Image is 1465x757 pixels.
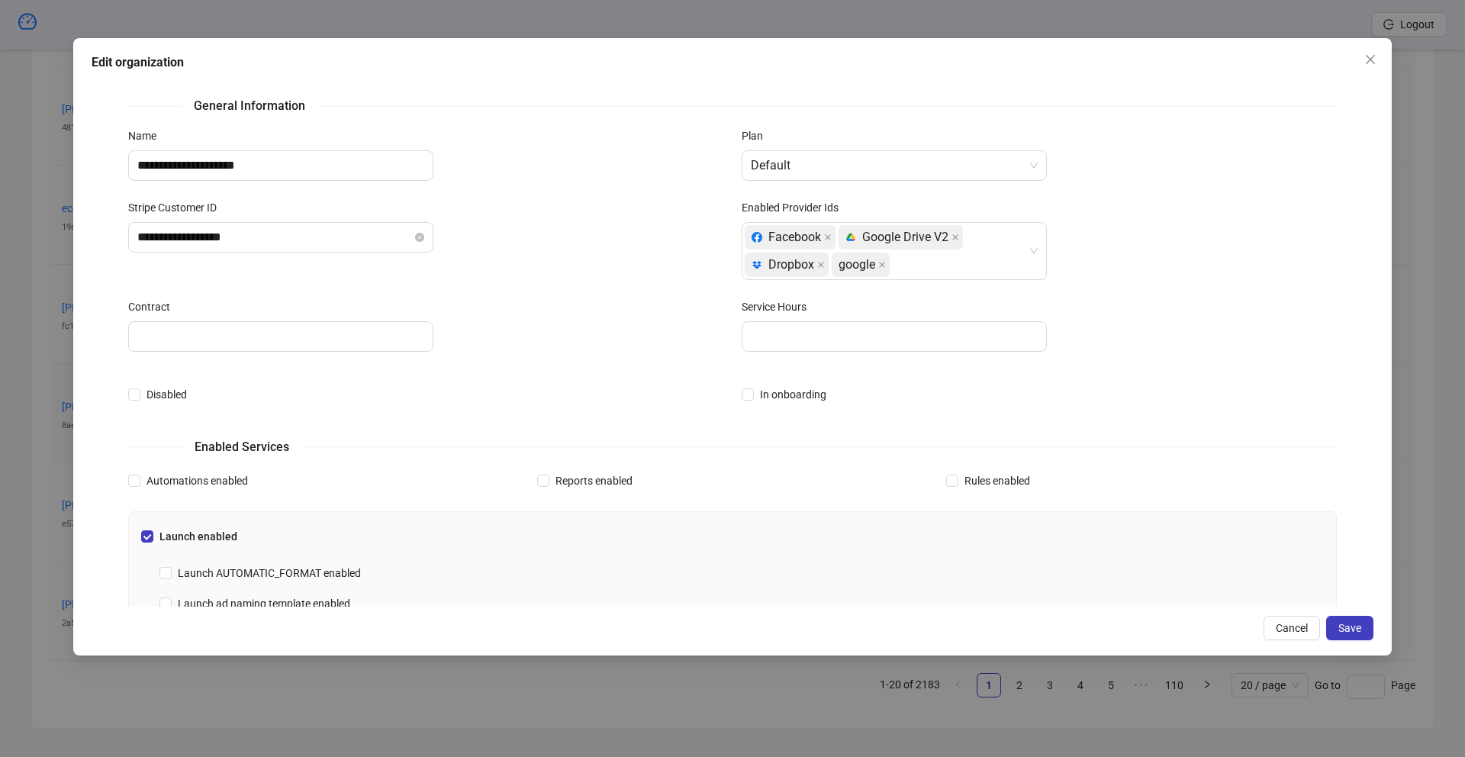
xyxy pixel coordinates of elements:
[752,226,821,249] div: Facebook
[742,298,816,315] label: Service Hours
[817,261,825,269] span: close
[140,472,254,489] span: Automations enabled
[958,472,1036,489] span: Rules enabled
[172,565,367,581] span: Launch AUTOMATIC_FORMAT enabled
[140,386,193,403] span: Disabled
[951,234,959,241] span: close
[172,595,356,612] span: Launch ad naming template enabled
[1276,621,1308,633] span: Cancel
[751,151,1038,180] span: Default
[845,226,948,249] div: Google Drive V2
[1364,53,1376,66] span: close
[878,261,886,269] span: close
[1264,615,1320,639] button: Cancel
[182,96,317,115] span: General Information
[128,127,166,144] label: Name
[832,253,890,277] span: google
[128,150,433,181] input: Name
[824,234,832,241] span: close
[742,321,1047,352] input: Service Hours
[92,53,1373,72] div: Edit organization
[128,199,227,216] label: Stripe Customer ID
[128,298,180,315] label: Contract
[742,199,848,216] label: Enabled Provider Ids
[549,472,639,489] span: Reports enabled
[137,228,412,246] input: Stripe Customer ID
[1358,47,1383,72] button: Close
[415,233,424,242] button: close-circle
[742,127,773,144] label: Plan
[752,253,814,276] div: Dropbox
[153,528,243,545] span: Launch enabled
[1326,615,1373,639] button: Save
[754,386,832,403] span: In onboarding
[128,321,433,352] input: Contract
[182,437,301,456] span: Enabled Services
[1338,621,1361,633] span: Save
[839,253,875,276] span: google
